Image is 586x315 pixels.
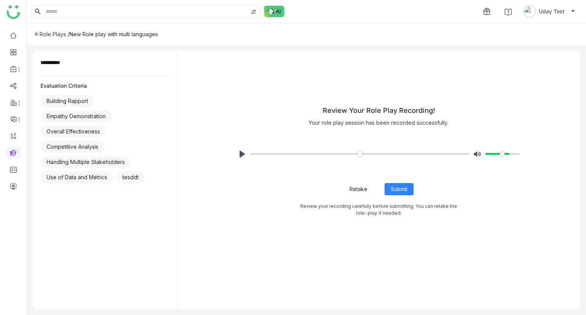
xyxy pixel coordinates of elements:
div: Review your recording carefully before submitting. You can retake the role-play if needed. [224,203,534,217]
span: Uday Test [539,7,565,16]
img: help.svg [504,8,512,16]
img: logo [6,5,20,19]
div: Role Plays / [34,31,69,37]
img: ask-buddy-normal.svg [264,6,285,17]
button: Retake [344,183,373,195]
span: Retake [349,185,367,193]
div: Use of Data and Metrics [40,171,113,183]
div: Empathy Demonstration [40,110,112,122]
input: Seek [250,150,470,157]
div: tesddt [116,171,145,183]
button: Uday Test [522,5,577,18]
div: Review Your Role Play Recording! [185,105,572,116]
div: Competitive Analysis [40,141,105,153]
span: Submit [391,185,407,193]
div: Your role play session has been recorded successfully. [185,119,572,127]
div: Building Rapport [40,95,94,107]
div: New Role play with multi languages [69,31,158,37]
button: Play [236,148,248,160]
img: search-type.svg [251,9,257,15]
img: avatar [523,5,536,18]
div: Evaluation Criteria [40,82,169,89]
input: Volume [485,150,520,157]
div: Handling Multiple Stakeholders [40,156,131,168]
button: Submit [385,183,414,195]
div: Overall Effectiveness [40,125,106,138]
